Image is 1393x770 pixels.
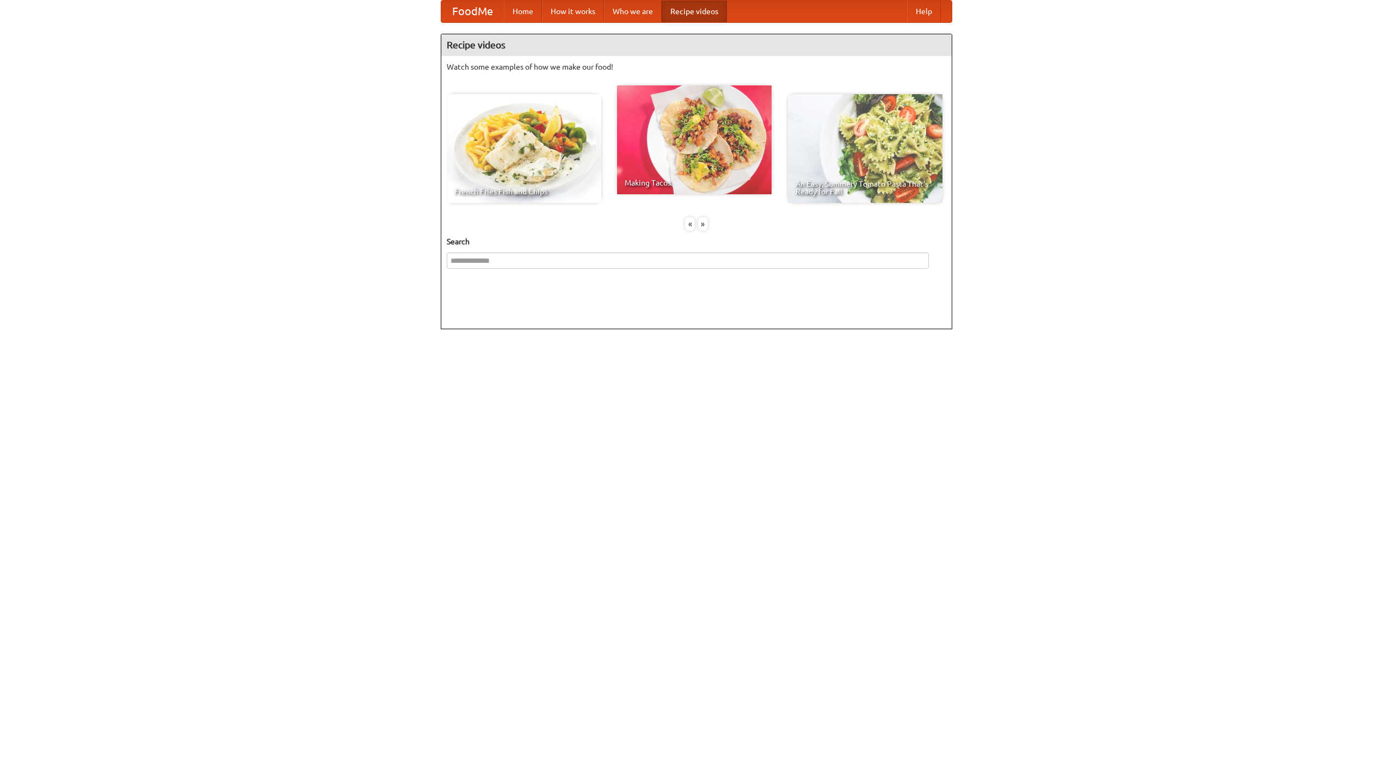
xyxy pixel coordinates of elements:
[685,217,695,231] div: «
[447,94,601,203] a: French Fries Fish and Chips
[698,217,708,231] div: »
[662,1,727,22] a: Recipe videos
[907,1,941,22] a: Help
[788,94,942,203] a: An Easy, Summery Tomato Pasta That's Ready for Fall
[447,61,946,72] p: Watch some examples of how we make our food!
[441,1,504,22] a: FoodMe
[796,180,935,195] span: An Easy, Summery Tomato Pasta That's Ready for Fall
[504,1,542,22] a: Home
[617,85,772,194] a: Making Tacos
[604,1,662,22] a: Who we are
[441,34,952,56] h4: Recipe videos
[625,179,764,187] span: Making Tacos
[454,188,594,195] span: French Fries Fish and Chips
[447,236,946,247] h5: Search
[542,1,604,22] a: How it works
